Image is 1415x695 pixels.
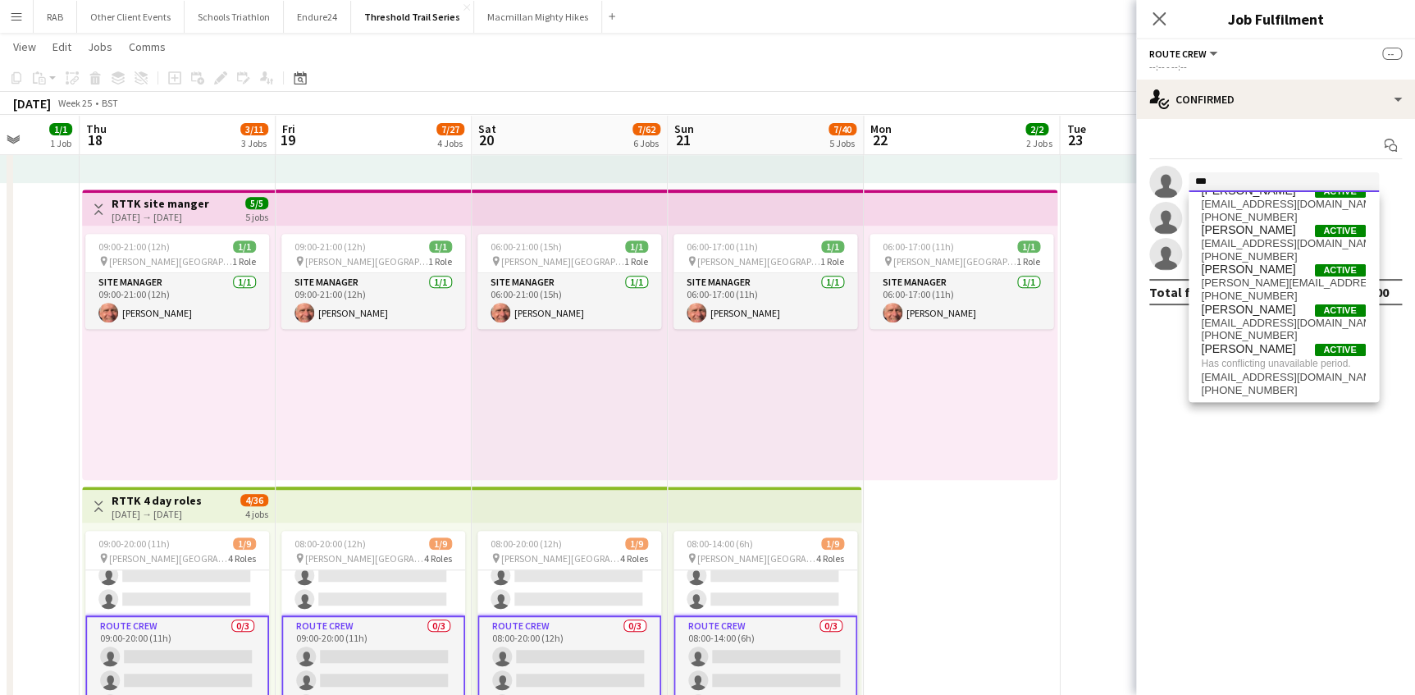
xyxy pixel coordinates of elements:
[1202,250,1366,263] span: +447711136181
[1202,263,1296,277] span: Peter Epathite
[233,240,256,253] span: 1/1
[240,494,268,506] span: 4/36
[491,537,562,550] span: 08:00-20:00 (12h)
[13,95,51,112] div: [DATE]
[7,36,43,57] a: View
[228,552,256,565] span: 4 Roles
[305,255,428,267] span: [PERSON_NAME][GEOGRAPHIC_DATA]
[821,240,844,253] span: 1/1
[77,1,185,33] button: Other Client Events
[84,130,107,149] span: 18
[1202,237,1366,250] span: peterbrinkley@hotmail.co.uk
[632,123,660,135] span: 7/62
[1202,303,1296,317] span: Peter Fitzgerald
[870,121,892,136] span: Mon
[109,255,232,267] span: [PERSON_NAME][GEOGRAPHIC_DATA]
[829,137,856,149] div: 5 Jobs
[821,537,844,550] span: 1/9
[305,552,424,565] span: [PERSON_NAME][GEOGRAPHIC_DATA]
[282,121,295,136] span: Fri
[112,196,209,211] h3: RTTK site manger
[1202,223,1296,237] span: Peter Brinkley
[697,552,816,565] span: [PERSON_NAME][GEOGRAPHIC_DATA]
[1315,304,1366,317] span: Active
[245,197,268,209] span: 5/5
[1202,384,1366,397] span: +447426400599
[624,255,648,267] span: 1 Role
[233,537,256,550] span: 1/9
[294,240,366,253] span: 09:00-21:00 (12h)
[1025,123,1048,135] span: 2/2
[633,137,660,149] div: 6 Jobs
[672,130,694,149] span: 21
[436,123,464,135] span: 7/27
[241,137,267,149] div: 3 Jobs
[474,1,602,33] button: Macmillan Mighty Hikes
[501,552,620,565] span: [PERSON_NAME][GEOGRAPHIC_DATA]
[112,508,202,520] div: [DATE] → [DATE]
[85,273,269,329] app-card-role: Site Manager1/109:00-21:00 (12h)[PERSON_NAME]
[50,137,71,149] div: 1 Job
[109,552,228,565] span: [PERSON_NAME][GEOGRAPHIC_DATA]
[673,234,857,329] app-job-card: 06:00-17:00 (11h)1/1 [PERSON_NAME][GEOGRAPHIC_DATA]1 RoleSite Manager1/106:00-17:00 (11h)[PERSON_...
[1064,130,1085,149] span: 23
[1315,344,1366,356] span: Active
[1315,185,1366,198] span: Active
[86,121,107,136] span: Thu
[240,123,268,135] span: 3/11
[1202,371,1366,384] span: a12photographic@yahoo.co.uk
[85,234,269,329] app-job-card: 09:00-21:00 (12h)1/1 [PERSON_NAME][GEOGRAPHIC_DATA]1 RoleSite Manager1/109:00-21:00 (12h)[PERSON_...
[281,234,465,329] app-job-card: 09:00-21:00 (12h)1/1 [PERSON_NAME][GEOGRAPHIC_DATA]1 RoleSite Manager1/109:00-21:00 (12h)[PERSON_...
[687,240,758,253] span: 06:00-17:00 (11h)
[98,537,170,550] span: 09:00-20:00 (11h)
[284,1,351,33] button: Endure24
[478,121,496,136] span: Sat
[428,255,452,267] span: 1 Role
[1149,48,1220,60] button: Route Crew
[1202,329,1366,342] span: +447909974623
[34,1,77,33] button: RAB
[129,39,166,54] span: Comms
[476,130,496,149] span: 20
[816,552,844,565] span: 4 Roles
[883,240,954,253] span: 06:00-17:00 (11h)
[1315,225,1366,237] span: Active
[112,493,202,508] h3: RTTK 4 day roles
[1136,80,1415,119] div: Confirmed
[437,137,463,149] div: 4 Jobs
[112,211,209,223] div: [DATE] → [DATE]
[870,273,1053,329] app-card-role: Site Manager1/106:00-17:00 (11h)[PERSON_NAME]
[1382,48,1402,60] span: --
[697,255,820,267] span: [PERSON_NAME][GEOGRAPHIC_DATA]
[674,121,694,136] span: Sun
[245,506,268,520] div: 4 jobs
[870,234,1053,329] app-job-card: 06:00-17:00 (11h)1/1 [PERSON_NAME][GEOGRAPHIC_DATA]1 RoleSite Manager1/106:00-17:00 (11h)[PERSON_...
[501,255,624,267] span: [PERSON_NAME][GEOGRAPHIC_DATA]
[81,36,119,57] a: Jobs
[625,537,648,550] span: 1/9
[351,1,474,33] button: Threshold Trail Series
[1017,240,1040,253] span: 1/1
[1315,264,1366,277] span: Active
[625,240,648,253] span: 1/1
[1202,317,1366,330] span: peterlfitzgerald@gmail.com
[1202,277,1366,290] span: peter.epathite@gmail.com
[46,36,78,57] a: Edit
[820,255,844,267] span: 1 Role
[893,255,1016,267] span: [PERSON_NAME][GEOGRAPHIC_DATA]
[1026,137,1052,149] div: 2 Jobs
[1136,8,1415,30] h3: Job Fulfilment
[477,234,661,329] app-job-card: 06:00-21:00 (15h)1/1 [PERSON_NAME][GEOGRAPHIC_DATA]1 RoleSite Manager1/106:00-21:00 (15h)[PERSON_...
[294,537,366,550] span: 08:00-20:00 (12h)
[1149,48,1207,60] span: Route Crew
[1066,121,1085,136] span: Tue
[1016,255,1040,267] span: 1 Role
[281,273,465,329] app-card-role: Site Manager1/109:00-21:00 (12h)[PERSON_NAME]
[429,240,452,253] span: 1/1
[673,273,857,329] app-card-role: Site Manager1/106:00-17:00 (11h)[PERSON_NAME]
[868,130,892,149] span: 22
